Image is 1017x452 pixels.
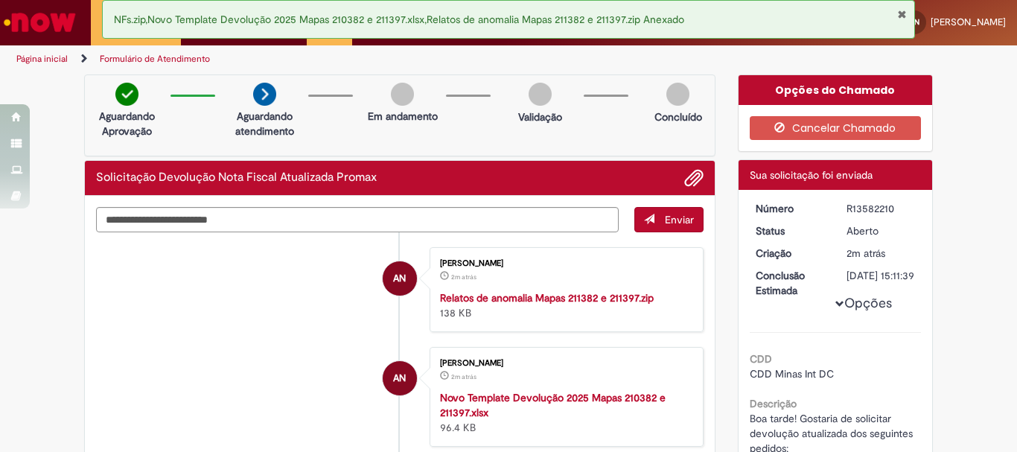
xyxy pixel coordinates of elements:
div: Aberto [847,223,916,238]
dt: Criação [745,246,836,261]
a: Relatos de anomalia Mapas 211382 e 211397.zip [440,291,654,305]
p: Validação [518,109,562,124]
time: 30/09/2025 15:11:34 [451,273,476,281]
p: Em andamento [368,109,438,124]
span: AN [393,261,406,296]
h2: Solicitação Devolução Nota Fiscal Atualizada Promax Histórico de tíquete [96,171,377,185]
time: 30/09/2025 15:11:36 [847,246,885,260]
dt: Status [745,223,836,238]
dt: Conclusão Estimada [745,268,836,298]
div: R13582210 [847,201,916,216]
dt: Número [745,201,836,216]
div: 96.4 KB [440,390,688,435]
div: [PERSON_NAME] [440,359,688,368]
button: Fechar Notificação [897,8,907,20]
a: Página inicial [16,53,68,65]
div: Ana Paula Notaro [383,361,417,395]
div: Opções do Chamado [739,75,933,105]
textarea: Digite sua mensagem aqui... [96,207,619,232]
ul: Trilhas de página [11,45,667,73]
b: CDD [750,352,772,366]
b: Descrição [750,397,797,410]
span: Sua solicitação foi enviada [750,168,873,182]
button: Adicionar anexos [684,168,704,188]
button: Cancelar Chamado [750,116,922,140]
button: Enviar [634,207,704,232]
span: CDD Minas Int DC [750,367,834,381]
time: 30/09/2025 15:11:33 [451,372,476,381]
div: [PERSON_NAME] [440,259,688,268]
a: Formulário de Atendimento [100,53,210,65]
img: arrow-next.png [253,83,276,106]
span: AN [393,360,406,396]
span: Enviar [665,213,694,226]
a: Novo Template Devolução 2025 Mapas 210382 e 211397.xlsx [440,391,666,419]
p: Aguardando Aprovação [91,109,163,139]
span: [PERSON_NAME] [931,16,1006,28]
img: img-circle-grey.png [666,83,689,106]
div: 30/09/2025 15:11:36 [847,246,916,261]
span: 2m atrás [451,372,476,381]
img: img-circle-grey.png [391,83,414,106]
span: NFs.zip,Novo Template Devolução 2025 Mapas 210382 e 211397.xlsx,Relatos de anomalia Mapas 211382 ... [114,13,684,26]
img: img-circle-grey.png [529,83,552,106]
img: check-circle-green.png [115,83,138,106]
p: Aguardando atendimento [229,109,301,139]
div: 138 KB [440,290,688,320]
span: 2m atrás [847,246,885,260]
div: [DATE] 15:11:39 [847,268,916,283]
div: Ana Paula Notaro [383,261,417,296]
img: ServiceNow [1,7,78,37]
span: 2m atrás [451,273,476,281]
p: Concluído [654,109,702,124]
